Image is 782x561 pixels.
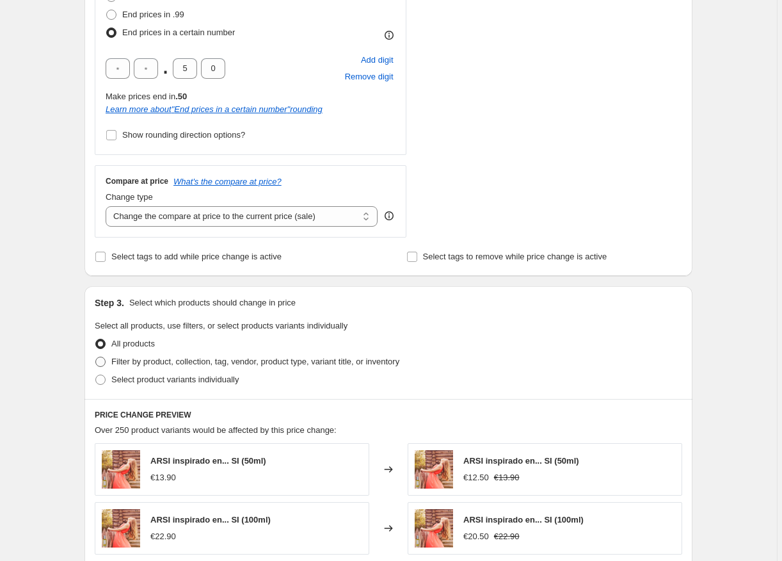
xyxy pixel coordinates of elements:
[162,58,169,79] span: .
[95,321,347,330] span: Select all products, use filters, or select products variants individually
[383,209,395,222] div: help
[463,530,489,543] div: €20.50
[494,471,520,484] strike: €13.90
[150,530,176,543] div: €22.90
[111,357,399,366] span: Filter by product, collection, tag, vendor, product type, variant title, or inventory
[415,450,453,489] img: arsi1_80x.jpg
[111,375,239,384] span: Select product variants individually
[122,28,235,37] span: End prices in a certain number
[175,92,187,101] b: .50
[359,52,395,69] button: Add placeholder
[111,252,282,261] span: Select tags to add while price change is active
[106,58,130,79] input: ﹡
[423,252,607,261] span: Select tags to remove while price change is active
[106,92,187,101] span: Make prices end in
[106,104,323,114] i: Learn more about " End prices in a certain number " rounding
[95,410,682,420] h6: PRICE CHANGE PREVIEW
[173,58,197,79] input: ﹡
[463,515,584,524] span: ARSI inspirado en... SI (100ml)
[134,58,158,79] input: ﹡
[345,70,394,83] span: Remove digit
[106,104,323,114] a: Learn more about"End prices in a certain number"rounding
[122,130,245,140] span: Show rounding direction options?
[95,297,124,309] h2: Step 3.
[463,456,579,466] span: ARSI inspirado en... SI (50ml)
[106,192,153,202] span: Change type
[343,69,395,85] button: Remove placeholder
[415,509,453,548] img: arsi1_80x.jpg
[361,54,394,67] span: Add digit
[463,471,489,484] div: €12.50
[494,530,520,543] strike: €22.90
[122,10,184,19] span: End prices in .99
[95,425,337,435] span: Over 250 product variants would be affected by this price change:
[102,509,140,548] img: arsi1_80x.jpg
[173,177,282,186] button: What's the compare at price?
[111,339,155,348] span: All products
[102,450,140,489] img: arsi1_80x.jpg
[129,297,296,309] p: Select which products should change in price
[150,456,266,466] span: ARSI inspirado en... SI (50ml)
[201,58,225,79] input: ﹡
[150,515,271,524] span: ARSI inspirado en... SI (100ml)
[150,471,176,484] div: €13.90
[106,176,168,186] h3: Compare at price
